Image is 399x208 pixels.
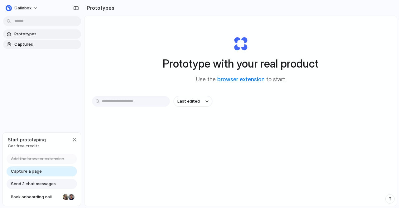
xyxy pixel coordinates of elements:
span: Captures [14,41,79,48]
button: Gallabox [3,3,41,13]
span: Last edited [177,98,200,104]
span: Book onboarding call [11,194,60,200]
span: Send 3 chat messages [11,181,56,187]
a: Book onboarding call [7,192,77,202]
a: Captures [3,40,81,49]
button: Last edited [174,96,212,107]
span: Use the to start [196,76,285,84]
a: browser extension [217,76,265,83]
span: Start prototyping [8,136,46,143]
a: Prototypes [3,29,81,39]
div: Christian Iacullo [68,193,75,201]
span: Add the browser extension [11,156,64,162]
h2: Prototypes [84,4,114,12]
div: Nicole Kubica [62,193,70,201]
span: Prototypes [14,31,79,37]
span: Get free credits [8,143,46,149]
h1: Prototype with your real product [163,55,319,72]
span: Gallabox [14,5,31,11]
span: Capture a page [11,168,42,175]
